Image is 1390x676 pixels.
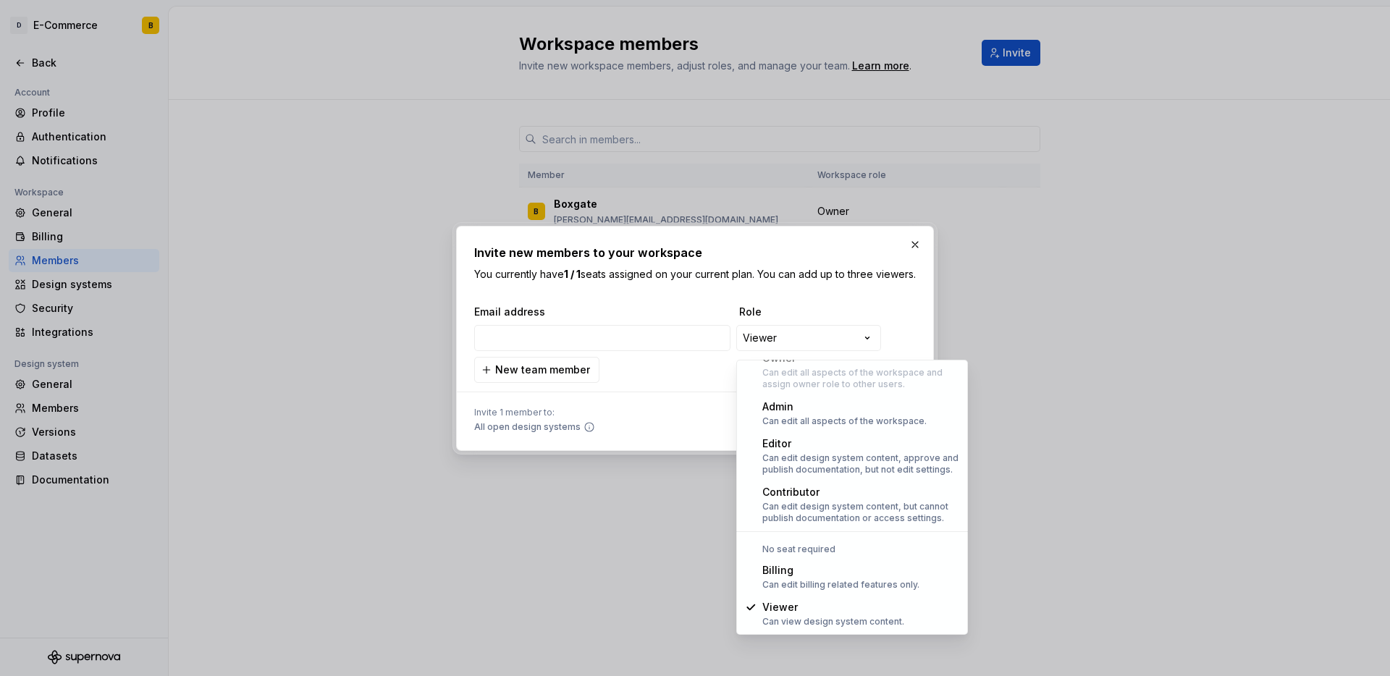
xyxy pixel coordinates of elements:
[762,564,793,576] span: Billing
[762,601,798,613] span: Viewer
[762,452,959,476] div: Can edit design system content, approve and publish documentation, but not edit settings.
[739,544,965,555] div: No seat required
[762,616,904,628] div: Can view design system content.
[762,415,927,427] div: Can edit all aspects of the workspace.
[762,437,791,449] span: Editor
[762,501,959,524] div: Can edit design system content, but cannot publish documentation or access settings.
[762,367,959,390] div: Can edit all aspects of the workspace and assign owner role to other users.
[762,486,820,498] span: Contributor
[762,579,919,591] div: Can edit billing related features only.
[762,400,793,413] span: Admin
